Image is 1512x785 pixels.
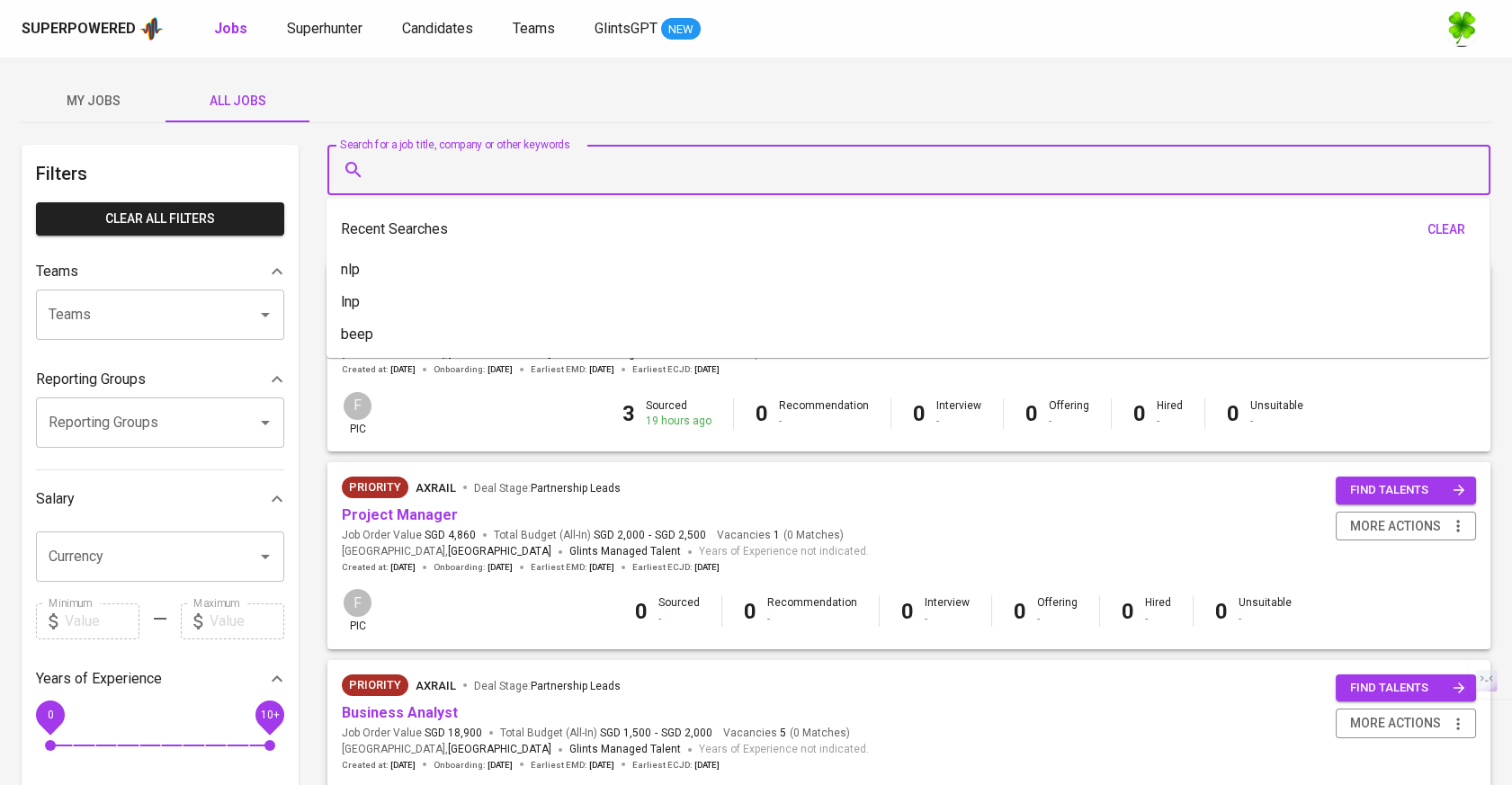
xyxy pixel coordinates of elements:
div: - [1157,414,1183,429]
span: Onboarding : [434,363,513,376]
span: Vacancies ( 0 Matches ) [723,726,850,741]
p: nlp [341,259,360,281]
div: pic [342,587,373,634]
span: Candidates [402,20,473,37]
span: find talents [1350,678,1465,699]
span: Deal Stage : [474,482,621,495]
span: - [649,528,651,543]
span: Job Order Value [342,528,476,543]
p: Years of Experience [36,668,162,690]
b: 0 [756,401,768,426]
span: Partnership Leads [531,680,621,692]
span: [GEOGRAPHIC_DATA] , [342,741,551,759]
span: Clear All filters [50,208,270,230]
div: - [925,611,970,627]
span: SGD 2,000 [594,528,645,543]
span: [DATE] [589,561,614,574]
div: - [767,611,857,627]
div: Interview [936,398,981,429]
div: - [658,611,700,627]
div: - [1049,414,1089,429]
input: Value [210,603,284,639]
div: Unsuitable [1239,595,1292,626]
b: Jobs [214,20,247,37]
a: GlintsGPT NEW [595,18,701,40]
input: Value [65,603,139,639]
span: My Jobs [32,90,155,112]
span: find talents [1350,480,1465,501]
p: Salary [36,488,75,510]
span: [DATE] [694,759,720,772]
b: 3 [622,401,635,426]
div: - [1037,611,1078,627]
button: clear [1418,213,1475,246]
div: - [1145,611,1171,627]
div: F [342,587,373,619]
span: [DATE] [694,363,720,376]
div: Years of Experience [36,661,284,697]
span: Created at : [342,561,416,574]
div: F [342,390,373,422]
a: Business Analyst [342,704,458,721]
span: [DATE] [589,759,614,772]
div: Recommendation [767,595,857,626]
span: [DATE] [488,759,513,772]
span: SGD 2,500 [655,528,706,543]
div: - [1239,611,1292,627]
p: Teams [36,261,78,282]
p: Reporting Groups [36,369,146,390]
b: 0 [1227,401,1239,426]
a: Project Manager [342,506,458,523]
span: Partnership Leads [531,482,621,495]
span: [DATE] [488,561,513,574]
span: [DATE] [488,363,513,376]
span: 1 [771,528,780,543]
span: Earliest ECJD : [632,363,720,376]
div: Interview [925,595,970,626]
span: NEW [661,21,701,39]
a: Superpoweredapp logo [22,15,164,42]
span: [DATE] [390,363,416,376]
div: New Job received from Demand Team [342,477,408,498]
span: Created at : [342,363,416,376]
b: 0 [901,599,914,624]
button: Open [253,302,278,327]
h6: Filters [36,159,284,188]
button: Open [253,410,278,435]
span: more actions [1350,515,1441,538]
span: Onboarding : [434,759,513,772]
div: Offering [1037,595,1078,626]
span: Priority [342,478,408,496]
span: Glints Managed Talent [569,545,681,558]
span: 5 [777,726,786,741]
div: Superpowered [22,19,136,40]
p: lnp [341,291,360,313]
span: Created at : [342,759,416,772]
span: Onboarding : [434,561,513,574]
span: [GEOGRAPHIC_DATA] [448,543,551,561]
div: Sourced [658,595,700,626]
span: [DATE] [589,363,614,376]
div: Recommendation [779,398,869,429]
b: 0 [744,599,756,624]
span: 0 [47,708,53,720]
span: 10+ [260,708,279,720]
div: Teams [36,254,284,290]
span: [DATE] [390,561,416,574]
div: Hired [1157,398,1183,429]
span: GlintsGPT [595,20,658,37]
a: Candidates [402,18,477,40]
img: f9493b8c-82b8-4f41-8722-f5d69bb1b761.jpg [1444,11,1480,47]
div: Recent Searches [341,213,1475,246]
span: Priority [342,676,408,694]
span: Earliest EMD : [531,363,614,376]
button: more actions [1336,709,1476,738]
span: Earliest EMD : [531,561,614,574]
span: Total Budget (All-In) [500,726,712,741]
button: find talents [1336,674,1476,702]
a: Jobs [214,18,251,40]
b: 0 [635,599,648,624]
div: Reporting Groups [36,361,284,397]
span: SGD 18,900 [425,726,482,741]
button: find talents [1336,477,1476,504]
